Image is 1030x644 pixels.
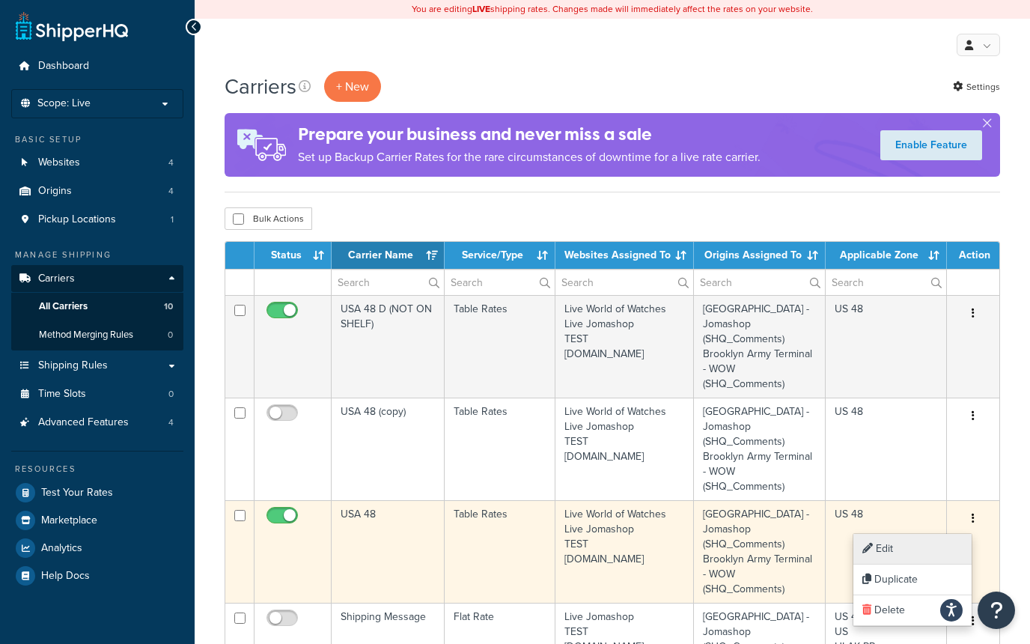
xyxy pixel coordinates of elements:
h4: Prepare your business and never miss a sale [298,122,761,147]
span: 4 [168,416,174,429]
input: Search [694,270,825,295]
a: Websites 4 [11,149,183,177]
th: Action [947,242,999,269]
span: Test Your Rates [41,487,113,499]
span: 1 [171,213,174,226]
td: Table Rates [445,398,556,500]
th: Origins Assigned To: activate to sort column ascending [694,242,826,269]
span: Method Merging Rules [39,329,133,341]
h1: Carriers [225,72,296,101]
input: Search [445,270,555,295]
td: Live World of Watches Live Jomashop TEST [DOMAIN_NAME] [555,500,694,603]
div: Resources [11,463,183,476]
th: Websites Assigned To: activate to sort column ascending [555,242,694,269]
b: LIVE [472,2,490,16]
a: Marketplace [11,507,183,534]
li: Origins [11,177,183,205]
td: Table Rates [445,295,556,398]
td: US 48 [826,500,947,603]
span: Scope: Live [37,97,91,110]
a: Carriers [11,265,183,293]
span: Carriers [38,273,75,285]
div: Manage Shipping [11,249,183,261]
td: [GEOGRAPHIC_DATA] - Jomashop (SHQ_Comments) Brooklyn Army Terminal - WOW (SHQ_Comments) [694,500,826,603]
a: Shipping Rules [11,352,183,380]
input: Search [555,270,693,295]
span: Dashboard [38,60,89,73]
td: USA 48 (copy) [332,398,445,500]
td: Live World of Watches Live Jomashop TEST [DOMAIN_NAME] [555,295,694,398]
span: 0 [168,388,174,401]
a: Method Merging Rules 0 [11,321,183,349]
button: + New [324,71,381,102]
a: All Carriers 10 [11,293,183,321]
span: Time Slots [38,388,86,401]
td: USA 48 D (NOT ON SHELF) [332,295,445,398]
button: Open Resource Center [978,592,1015,629]
a: Test Your Rates [11,479,183,506]
td: Table Rates [445,500,556,603]
a: Pickup Locations 1 [11,206,183,234]
a: Enable Feature [880,130,982,160]
th: Applicable Zone: activate to sort column ascending [826,242,947,269]
td: US 48 [826,295,947,398]
a: Edit [853,534,972,565]
span: Advanced Features [38,416,129,429]
span: All Carriers [39,300,88,313]
span: Analytics [41,542,82,555]
li: Method Merging Rules [11,321,183,349]
span: Shipping Rules [38,359,108,372]
input: Search [332,270,444,295]
a: Settings [953,76,1000,97]
a: Advanced Features 4 [11,409,183,437]
a: Help Docs [11,562,183,589]
a: Dashboard [11,52,183,80]
a: Analytics [11,535,183,562]
th: Carrier Name: activate to sort column ascending [332,242,445,269]
a: Duplicate [853,565,972,595]
td: [GEOGRAPHIC_DATA] - Jomashop (SHQ_Comments) Brooklyn Army Terminal - WOW (SHQ_Comments) [694,295,826,398]
td: Live World of Watches Live Jomashop TEST [DOMAIN_NAME] [555,398,694,500]
span: 10 [164,300,173,313]
td: USA 48 [332,500,445,603]
span: Origins [38,185,72,198]
li: Carriers [11,265,183,350]
a: Origins 4 [11,177,183,205]
a: Delete [853,595,972,626]
span: Help Docs [41,570,90,583]
button: Bulk Actions [225,207,312,230]
td: [GEOGRAPHIC_DATA] - Jomashop (SHQ_Comments) Brooklyn Army Terminal - WOW (SHQ_Comments) [694,398,826,500]
span: 4 [168,157,174,169]
p: Set up Backup Carrier Rates for the rare circumstances of downtime for a live rate carrier. [298,147,761,168]
th: Service/Type: activate to sort column ascending [445,242,556,269]
a: Time Slots 0 [11,380,183,408]
li: Advanced Features [11,409,183,437]
li: Time Slots [11,380,183,408]
a: ShipperHQ Home [16,11,128,41]
span: Websites [38,157,80,169]
span: Pickup Locations [38,213,116,226]
li: Websites [11,149,183,177]
td: US 48 [826,398,947,500]
span: Marketplace [41,514,97,527]
li: All Carriers [11,293,183,321]
img: ad-rules-rateshop-fe6ec290ccb7230408bd80ed9643f0289d75e0ffd9eb532fc0e269fcd187b520.png [225,113,298,177]
span: 4 [168,185,174,198]
th: Status: activate to sort column ascending [255,242,332,269]
div: Basic Setup [11,133,183,146]
span: 0 [168,329,173,341]
li: Pickup Locations [11,206,183,234]
input: Search [826,270,946,295]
